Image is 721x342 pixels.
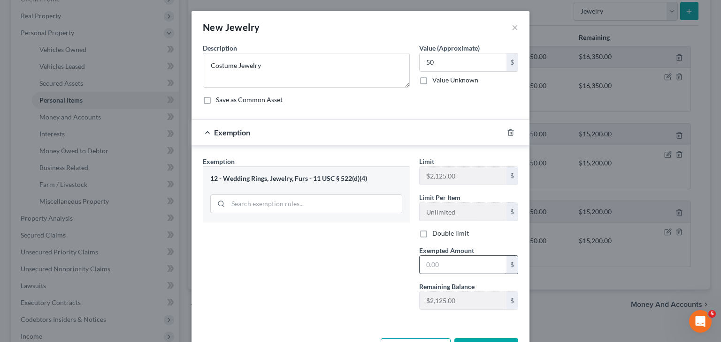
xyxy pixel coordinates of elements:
div: $ [506,167,518,185]
input: -- [420,167,506,185]
span: 5 [708,310,716,318]
div: $ [506,292,518,310]
button: × [512,22,518,33]
div: $ [506,203,518,221]
span: Exempted Amount [419,246,474,254]
div: 12 - Wedding Rings, Jewelry, Furs - 11 USC § 522(d)(4) [210,174,402,183]
input: -- [420,292,506,310]
span: Exemption [214,128,250,137]
label: Value Unknown [432,75,478,85]
label: Save as Common Asset [216,95,283,104]
input: Search exemption rules... [228,195,402,213]
label: Limit Per Item [419,193,460,202]
label: Double limit [432,229,469,238]
span: Description [203,44,237,52]
span: Exemption [203,157,235,165]
label: Remaining Balance [419,282,475,291]
input: 0.00 [420,53,506,71]
div: New Jewelry [203,21,260,34]
input: 0.00 [420,256,506,274]
input: -- [420,203,506,221]
iframe: Intercom live chat [689,310,712,333]
label: Value (Approximate) [419,43,480,53]
span: Limit [419,157,434,165]
div: $ [506,256,518,274]
div: $ [506,53,518,71]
